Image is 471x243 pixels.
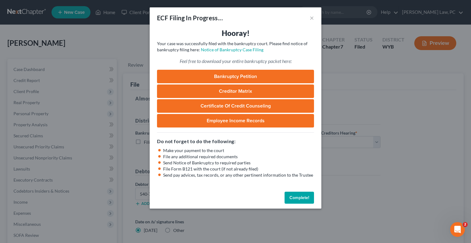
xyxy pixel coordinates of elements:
[157,99,314,113] a: Certificate of Credit Counseling
[157,138,314,145] h5: Do not forget to do the following:
[163,166,314,172] li: File Form B121 with the court (if not already filed)
[163,154,314,160] li: File any additional required documents
[157,14,223,22] div: ECF Filing In Progress...
[157,28,314,38] h3: Hooray!
[310,14,314,22] button: ×
[463,222,468,227] span: 2
[285,192,314,204] button: Complete!
[163,172,314,178] li: Send pay advices, tax records, or any other pertinent information to the Trustee
[157,41,308,52] span: Your case was successfully filed with the bankruptcy court. Please find notice of bankruptcy fili...
[450,222,465,237] iframe: Intercom live chat
[163,147,314,154] li: Make your payment to the court
[157,114,314,127] a: Employee Income Records
[163,160,314,166] li: Send Notice of Bankruptcy to required parties
[157,70,314,83] a: Bankruptcy Petition
[201,47,263,52] a: Notice of Bankruptcy Case Filing
[157,58,314,65] p: Feel free to download your entire bankruptcy packet here:
[157,84,314,98] a: Creditor Matrix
